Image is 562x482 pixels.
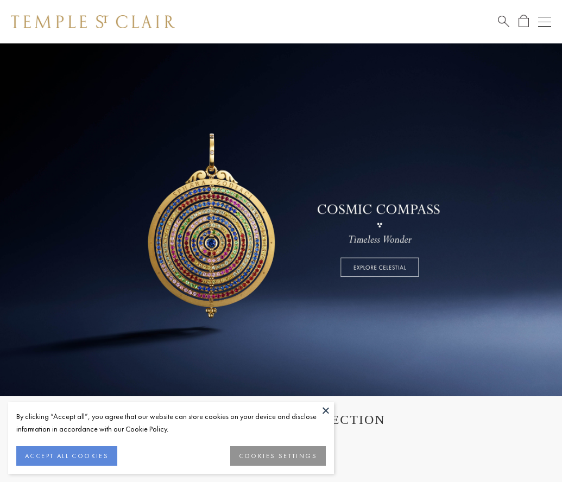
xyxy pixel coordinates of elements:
img: Temple St. Clair [11,15,175,28]
div: By clicking “Accept all”, you agree that our website can store cookies on your device and disclos... [16,410,326,435]
button: Open navigation [538,15,551,28]
button: ACCEPT ALL COOKIES [16,446,117,466]
a: Search [498,15,509,28]
a: Open Shopping Bag [519,15,529,28]
button: COOKIES SETTINGS [230,446,326,466]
